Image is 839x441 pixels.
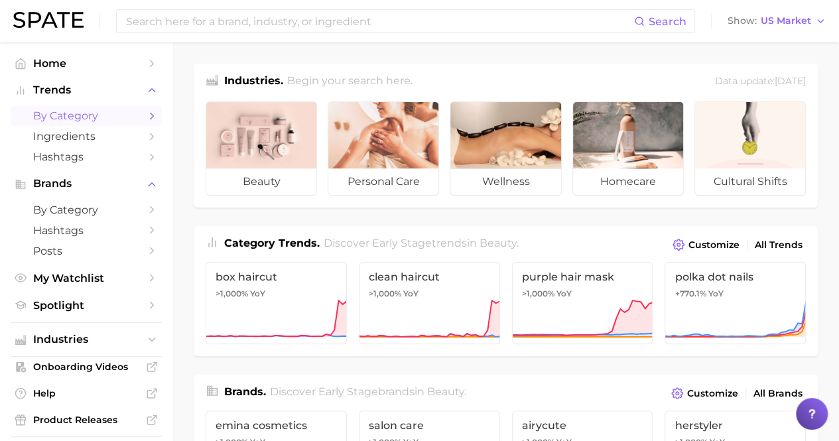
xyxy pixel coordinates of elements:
span: beauty [206,168,316,195]
a: wellness [450,101,561,196]
span: personal care [328,168,438,195]
span: beauty [480,237,517,249]
span: salon care [369,419,490,432]
span: All Brands [753,388,803,399]
button: Brands [11,174,162,194]
a: Posts [11,241,162,261]
span: Discover Early Stage trends in . [324,237,519,249]
a: clean haircut>1,000% YoY [359,262,500,344]
input: Search here for a brand, industry, or ingredient [125,10,634,32]
button: Industries [11,330,162,349]
a: All Brands [750,385,806,403]
span: Posts [33,245,139,257]
span: Brands [33,178,139,190]
span: Hashtags [33,224,139,237]
a: purple hair mask>1,000% YoY [512,262,653,344]
span: YoY [708,288,723,299]
a: Hashtags [11,220,162,241]
span: Home [33,57,139,70]
a: by Category [11,105,162,126]
a: beauty [206,101,317,196]
span: Customize [687,388,738,399]
span: >1,000% [216,288,248,298]
button: Customize [669,235,743,254]
span: YoY [250,288,265,299]
span: polka dot nails [675,271,796,283]
span: Help [33,387,139,399]
span: clean haircut [369,271,490,283]
a: Ingredients [11,126,162,147]
span: herstyler [675,419,796,432]
span: All Trends [755,239,803,251]
span: cultural shifts [695,168,805,195]
a: box haircut>1,000% YoY [206,262,347,344]
h1: Industries. [224,73,283,91]
a: personal care [328,101,439,196]
span: >1,000% [522,288,554,298]
button: Customize [668,384,742,403]
span: Search [649,15,686,28]
a: by Category [11,200,162,220]
span: Customize [688,239,740,251]
span: Brands . [224,385,266,398]
span: >1,000% [369,288,401,298]
a: cultural shifts [694,101,806,196]
span: by Category [33,109,139,122]
span: Hashtags [33,151,139,163]
span: Discover Early Stage brands in . [270,385,466,398]
a: Home [11,53,162,74]
span: +770.1% [675,288,706,298]
span: My Watchlist [33,272,139,284]
span: US Market [761,17,811,25]
a: polka dot nails+770.1% YoY [665,262,806,344]
span: purple hair mask [522,271,643,283]
h2: Begin your search here. [287,73,413,91]
span: YoY [556,288,572,299]
span: beauty [427,385,464,398]
span: wellness [450,168,560,195]
span: airycute [522,419,643,432]
span: Trends [33,84,139,96]
span: Onboarding Videos [33,361,139,373]
span: Product Releases [33,414,139,426]
a: homecare [572,101,684,196]
span: emina cosmetics [216,419,337,432]
span: by Category [33,204,139,216]
div: Data update: [DATE] [715,73,806,91]
span: Industries [33,334,139,346]
a: Product Releases [11,410,162,430]
span: homecare [573,168,683,195]
img: SPATE [13,12,84,28]
a: Help [11,383,162,403]
a: Onboarding Videos [11,357,162,377]
a: Hashtags [11,147,162,167]
button: ShowUS Market [724,13,829,30]
a: My Watchlist [11,268,162,288]
a: Spotlight [11,295,162,316]
span: YoY [403,288,419,299]
span: Category Trends . [224,237,320,249]
span: Show [728,17,757,25]
span: Spotlight [33,299,139,312]
button: Trends [11,80,162,100]
span: box haircut [216,271,337,283]
a: All Trends [751,236,806,254]
span: Ingredients [33,130,139,143]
